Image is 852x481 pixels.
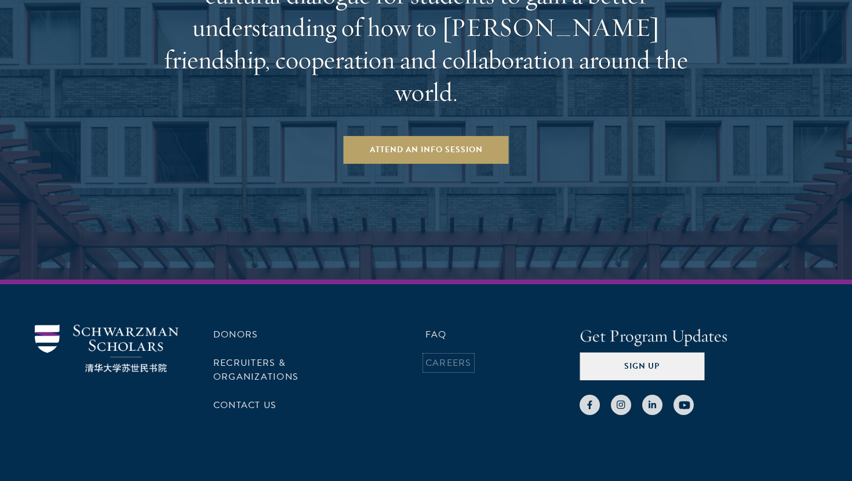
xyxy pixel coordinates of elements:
[213,398,276,412] a: Contact Us
[425,328,447,342] a: FAQ
[213,328,258,342] a: Donors
[213,356,298,384] a: Recruiters & Organizations
[425,356,472,370] a: Careers
[580,353,704,380] button: Sign Up
[344,136,509,164] a: Attend an Info Session
[35,325,179,373] img: Schwarzman Scholars
[580,325,817,348] h4: Get Program Updates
